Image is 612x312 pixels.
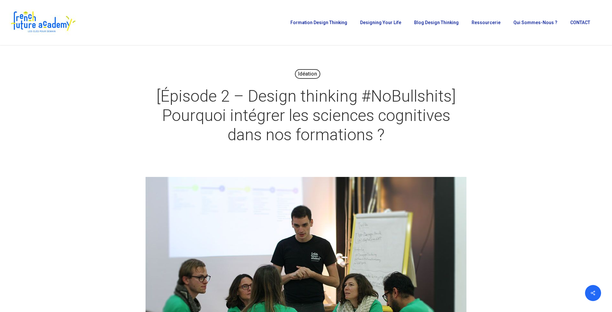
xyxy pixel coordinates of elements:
[9,10,77,35] img: French Future Academy
[295,69,320,79] a: Idéation
[472,20,501,25] span: Ressourcerie
[287,20,350,25] a: Formation Design Thinking
[146,80,467,151] h1: [Épisode 2 – Design thinking #NoBullshits] Pourquoi intégrer les sciences cognitives dans nos for...
[360,20,401,25] span: Designing Your Life
[290,20,347,25] span: Formation Design Thinking
[513,20,557,25] span: Qui sommes-nous ?
[567,20,593,25] a: CONTACT
[570,20,590,25] span: CONTACT
[411,20,462,25] a: Blog Design Thinking
[357,20,404,25] a: Designing Your Life
[510,20,561,25] a: Qui sommes-nous ?
[468,20,504,25] a: Ressourcerie
[414,20,459,25] span: Blog Design Thinking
